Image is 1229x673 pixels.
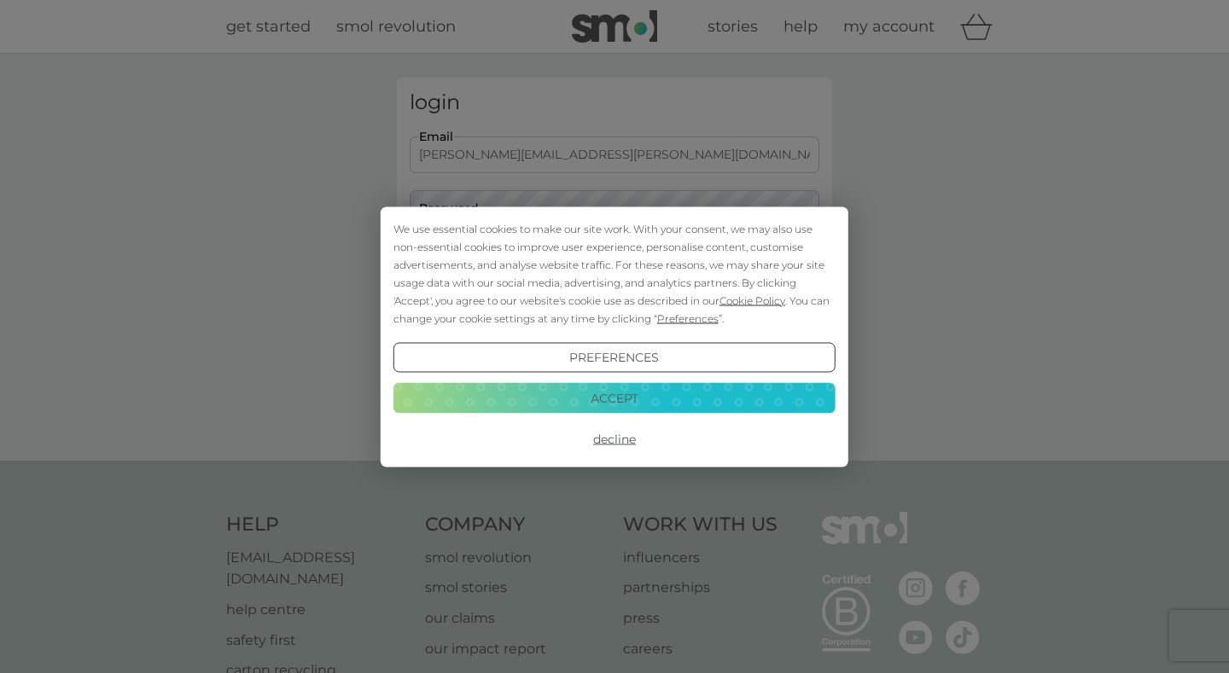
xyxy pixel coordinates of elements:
span: Preferences [657,311,719,324]
button: Preferences [393,342,836,373]
div: Cookie Consent Prompt [381,206,848,467]
span: Cookie Policy [719,293,785,306]
div: We use essential cookies to make our site work. With your consent, we may also use non-essential ... [393,219,836,327]
button: Accept [393,383,836,414]
button: Decline [393,424,836,455]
